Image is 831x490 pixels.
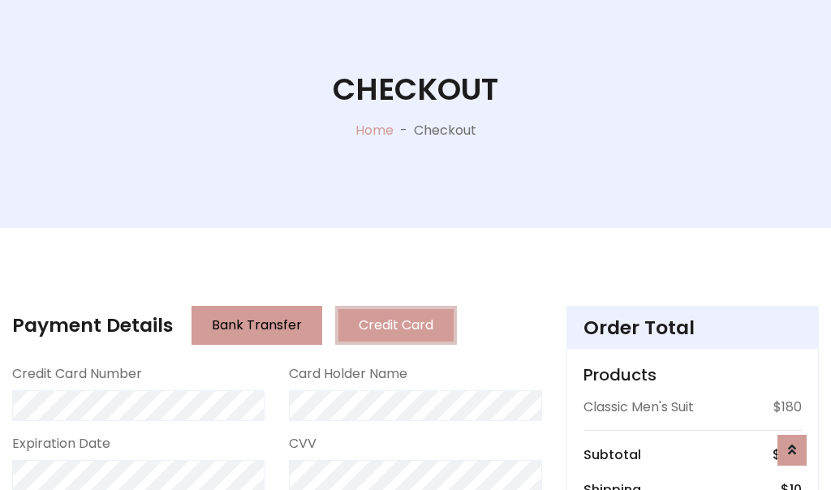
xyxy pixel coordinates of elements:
[773,398,802,417] p: $180
[355,121,394,140] a: Home
[12,314,173,337] h4: Payment Details
[335,306,457,345] button: Credit Card
[192,306,322,345] button: Bank Transfer
[583,398,694,417] p: Classic Men's Suit
[583,365,802,385] h5: Products
[12,364,142,384] label: Credit Card Number
[394,121,414,140] p: -
[289,364,407,384] label: Card Holder Name
[414,121,476,140] p: Checkout
[12,434,110,453] label: Expiration Date
[289,434,316,453] label: CVV
[583,316,802,339] h4: Order Total
[333,71,498,108] h1: Checkout
[583,447,641,462] h6: Subtotal
[773,447,802,462] h6: $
